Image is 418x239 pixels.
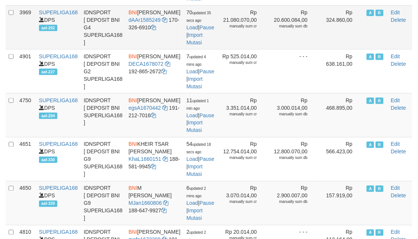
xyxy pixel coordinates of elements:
[186,97,214,133] span: | |
[126,181,183,225] td: M [PERSON_NAME] 188-647-9927
[39,229,78,235] a: SUPERLIGA168
[126,49,183,93] td: [PERSON_NAME] 192-865-2672
[39,53,78,59] a: SUPERLIGA168
[319,5,364,49] td: Rp 324.860,00
[162,17,167,23] a: Copy dAAr1585249 to clipboard
[186,141,211,155] span: 54
[162,105,168,111] a: Copy egsA1670442 to clipboard
[36,137,81,181] td: DPS
[391,17,406,23] a: Delete
[199,68,214,74] a: Pause
[129,156,161,162] a: KhaL1660151
[129,61,163,67] a: DECA1678072
[376,54,383,60] span: Running
[217,49,268,93] td: Rp 525.014,00
[186,53,206,67] span: 7
[268,181,319,225] td: Rp 2.900.007,00
[186,156,198,162] a: Load
[367,230,374,236] span: Active
[81,49,126,93] td: IDNSPORT [ DEPOSIT BNI G2 SUPERLIGA168 ]
[36,181,81,225] td: DPS
[367,142,374,148] span: Active
[81,93,126,137] td: IDNSPORT [ DEPOSIT BNI SUPERLIGA168 ]
[268,137,319,181] td: Rp 12.800.070,00
[165,61,170,67] a: Copy DECA1678072 to clipboard
[161,208,166,214] a: Copy 1886479927 to clipboard
[391,229,400,235] a: Edit
[186,200,198,206] a: Load
[186,141,214,177] span: | |
[186,97,209,111] span: 11
[129,9,137,15] span: BNI
[271,24,307,29] div: manually sum db
[129,53,137,59] span: BNI
[16,5,36,49] td: 3969
[217,93,268,137] td: Rp 3.351.014,00
[391,97,400,103] a: Edit
[319,93,364,137] td: Rp 468.895,00
[319,137,364,181] td: Rp 566.423,00
[186,143,211,154] span: updated 18 secs ago
[36,49,81,93] td: DPS
[186,185,214,221] span: | |
[129,200,162,206] a: MJan1660806
[186,55,206,67] span: updated 4 mins ago
[81,5,126,49] td: IDNSPORT [ DEPOSIT BNI G4 SUPERLIGA168 ]
[186,208,202,221] a: Import Mutasi
[16,137,36,181] td: 4651
[376,98,383,104] span: Running
[81,137,126,181] td: IDNSPORT [ DEPOSIT BNI G9 SUPERLIGA168 ]
[391,185,400,191] a: Edit
[126,93,183,137] td: [PERSON_NAME] 191-212-7016
[186,9,211,23] span: 70
[220,60,257,65] div: manually sum cr
[319,181,364,225] td: Rp 157.919,00
[81,181,126,225] td: IDNSPORT [ DEPOSIT BNI G9 SUPERLIGA168 ]
[129,185,137,191] span: BNI
[367,98,374,104] span: Active
[199,200,214,206] a: Pause
[391,53,400,59] a: Edit
[36,5,81,49] td: DPS
[186,53,214,89] span: | |
[129,141,137,147] span: BNI
[186,99,209,110] span: updated 1 min ago
[39,113,57,119] span: aaf-204
[376,186,383,192] span: Running
[391,105,406,111] a: Delete
[16,93,36,137] td: 4750
[126,5,183,49] td: [PERSON_NAME] 170-326-6910
[391,61,406,67] a: Delete
[199,24,214,30] a: Pause
[220,200,257,205] div: manually sum cr
[319,49,364,93] td: Rp 638.161,00
[39,141,78,147] a: SUPERLIGA168
[268,5,319,49] td: Rp 20.600.084,00
[186,68,198,74] a: Load
[186,120,202,133] a: Import Mutasi
[376,10,383,16] span: Running
[39,97,78,103] a: SUPERLIGA168
[186,9,214,45] span: | |
[126,137,183,181] td: KHEIR TSAR [PERSON_NAME] 188-581-9945
[217,137,268,181] td: Rp 12.754.014,00
[220,112,257,117] div: manually sum cr
[151,24,156,30] a: Copy 1703266910 to clipboard
[39,25,57,31] span: aaf-202
[220,156,257,161] div: manually sum cr
[199,112,214,118] a: Pause
[186,164,202,177] a: Import Mutasi
[271,200,307,205] div: manually sum db
[391,9,400,15] a: Edit
[151,164,156,170] a: Copy 1885819945 to clipboard
[186,76,202,89] a: Import Mutasi
[217,5,268,49] td: Rp 21.080.070,00
[186,187,206,198] span: updated 2 mins ago
[39,201,57,207] span: aaf-329
[186,24,198,30] a: Load
[129,17,161,23] a: dAAr1585249
[39,157,57,163] span: aaf-330
[376,142,383,148] span: Running
[186,185,206,199] span: 6
[39,185,78,191] a: SUPERLIGA168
